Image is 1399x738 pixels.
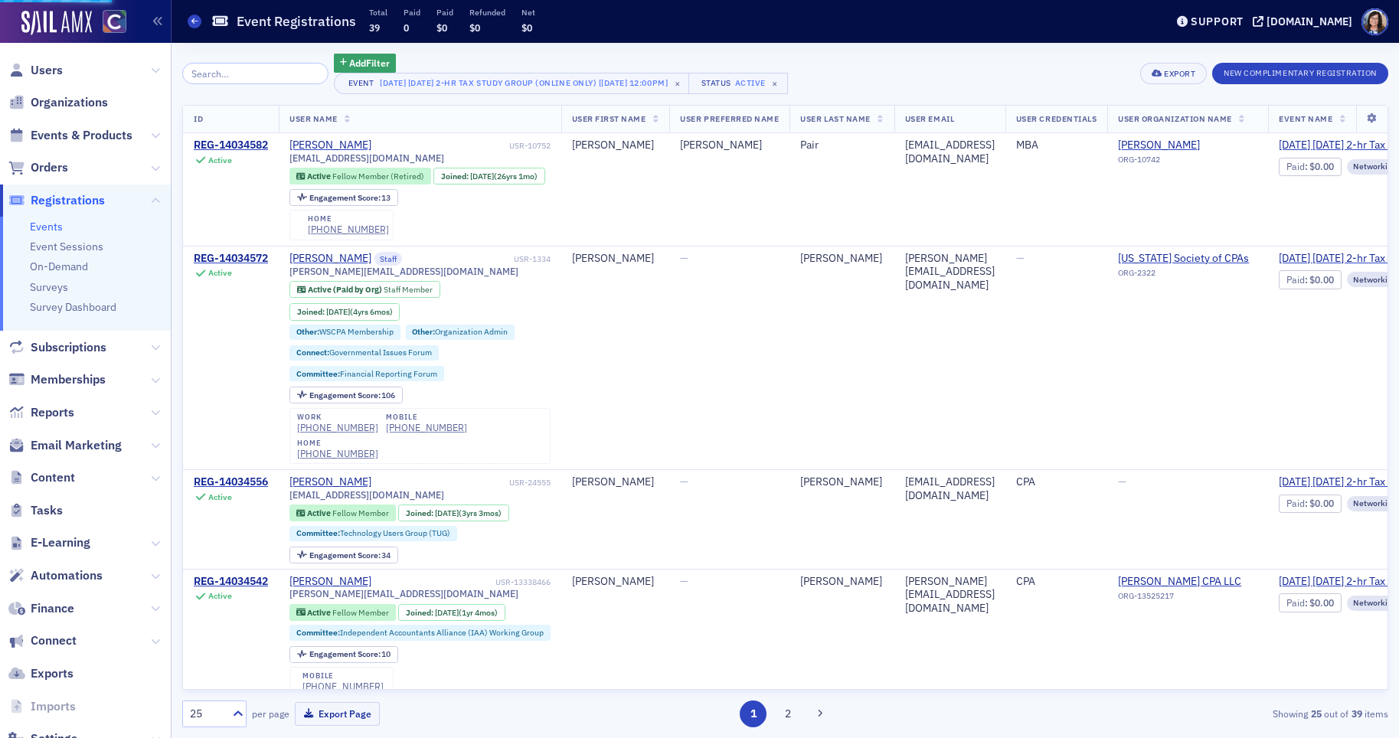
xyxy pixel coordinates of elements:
div: Pair [800,139,883,152]
a: Email Marketing [8,437,122,454]
span: Profile [1361,8,1388,35]
span: — [680,475,688,488]
span: × [768,77,782,90]
a: [PHONE_NUMBER] [386,422,467,433]
span: Orders [31,159,68,176]
span: Event Name [1279,113,1332,124]
div: [DOMAIN_NAME] [1267,15,1352,28]
a: Paid [1286,597,1305,609]
span: Joined : [297,307,326,317]
span: $0 [521,21,532,34]
span: Other : [412,326,435,337]
span: E-Learning [31,534,90,551]
button: AddFilter [334,54,397,73]
div: home [297,439,378,448]
div: Support [1191,15,1244,28]
span: Other : [296,326,319,337]
div: USR-24555 [374,478,551,488]
div: Committee: [289,366,444,381]
a: Paid [1286,274,1305,286]
span: : [1286,274,1309,286]
div: Event [345,78,378,88]
a: Organizations [8,94,108,111]
div: [PERSON_NAME] [572,575,659,589]
span: Tasks [31,502,63,519]
a: Paid [1286,498,1305,509]
div: [PERSON_NAME] [289,252,371,266]
div: (26yrs 1mo) [470,171,538,181]
span: Staff [374,252,402,266]
div: CPA [1016,475,1097,489]
div: [DATE] [DATE] 2-hr Tax Study Group (Online Only) [[DATE] 12:00pm] [380,75,668,90]
span: — [1016,251,1025,265]
div: Other: [289,325,400,340]
a: Events [30,220,63,233]
a: [PERSON_NAME] [289,139,371,152]
a: [PHONE_NUMBER] [297,448,378,459]
span: User Email [905,113,954,124]
span: [PERSON_NAME][EMAIL_ADDRESS][DOMAIN_NAME] [289,588,518,599]
span: [EMAIL_ADDRESS][DOMAIN_NAME] [289,489,444,501]
div: USR-13338466 [374,577,551,587]
span: Committee : [296,627,340,638]
a: On-Demand [30,260,88,273]
span: David Pair [1118,139,1257,152]
span: Joined : [441,171,470,181]
div: Active: Active: Fellow Member [289,604,396,621]
a: Other:Organization Admin [412,327,508,337]
span: Engagement Score : [309,390,382,400]
span: : [1286,498,1309,509]
span: ID [194,113,203,124]
span: [DATE] [470,171,494,181]
span: $0.00 [1309,498,1334,509]
div: CPA [1016,575,1097,589]
span: Email Marketing [31,437,122,454]
a: Committee:Technology Users Group (TUG) [296,528,450,538]
p: Total [369,7,387,18]
a: View Homepage [92,10,126,36]
img: SailAMX [21,11,92,35]
div: [EMAIL_ADDRESS][DOMAIN_NAME] [905,475,995,502]
span: $0 [469,21,480,34]
button: Event[DATE] [DATE] 2-hr Tax Study Group (Online Only) [[DATE] 12:00pm]× [334,73,691,94]
span: — [680,574,688,588]
div: [PERSON_NAME] [800,252,883,266]
span: Reports [31,404,74,421]
div: [PERSON_NAME] [572,475,659,489]
a: [PERSON_NAME] [289,575,371,589]
div: ORG-2322 [1118,268,1257,283]
input: Search… [182,63,329,84]
div: [EMAIL_ADDRESS][DOMAIN_NAME] [905,139,995,165]
span: Users [31,62,63,79]
span: $0 [436,21,447,34]
div: REG-14034556 [194,475,268,489]
span: $0.00 [1309,274,1334,286]
a: Reports [8,404,74,421]
span: Committee : [296,368,340,379]
div: mobile [302,671,384,681]
div: Committee: [289,526,457,541]
a: Subscriptions [8,339,106,356]
a: Committee:Independent Accountants Alliance (IAA) Working Group [296,628,544,638]
span: Registrations [31,192,105,209]
span: Committee : [296,527,340,538]
div: Active [208,268,232,278]
div: Paid: 38 - $0 [1279,593,1341,612]
div: Engagement Score: 13 [289,189,398,206]
a: REG-14034582 [194,139,268,152]
strong: 25 [1308,707,1324,720]
a: Finance [8,600,74,617]
span: Automations [31,567,103,584]
span: User Organization Name [1118,113,1232,124]
span: — [1118,475,1126,488]
div: Connect: [289,345,439,361]
span: : [1286,597,1309,609]
a: Active Fellow Member [296,608,389,618]
p: Net [521,7,535,18]
span: Leah M Gillaspy CPA LLC [1118,575,1257,589]
button: 2 [775,700,802,727]
div: [PERSON_NAME][EMAIL_ADDRESS][DOMAIN_NAME] [905,575,995,616]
